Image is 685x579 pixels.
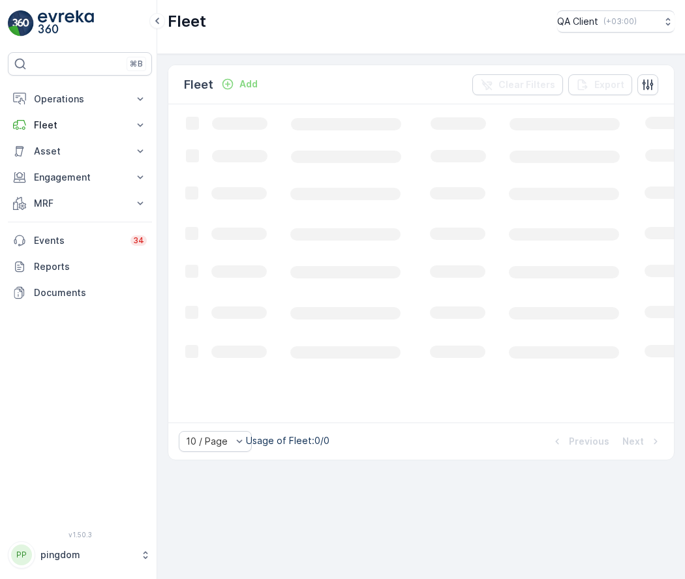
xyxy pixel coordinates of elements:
[8,86,152,112] button: Operations
[8,531,152,539] span: v 1.50.3
[8,190,152,216] button: MRF
[549,434,611,449] button: Previous
[40,548,134,561] p: pingdom
[216,76,263,92] button: Add
[8,280,152,306] a: Documents
[8,541,152,569] button: PPpingdom
[34,197,126,210] p: MRF
[8,112,152,138] button: Fleet
[568,74,632,95] button: Export
[594,78,624,91] p: Export
[38,10,94,37] img: logo_light-DOdMpM7g.png
[34,260,147,273] p: Reports
[133,235,144,246] p: 34
[8,138,152,164] button: Asset
[34,286,147,299] p: Documents
[34,119,126,132] p: Fleet
[239,78,258,91] p: Add
[130,59,143,69] p: ⌘B
[34,145,126,158] p: Asset
[246,434,329,447] p: Usage of Fleet : 0/0
[557,10,675,33] button: QA Client(+03:00)
[8,228,152,254] a: Events34
[557,15,598,28] p: QA Client
[8,10,34,37] img: logo
[11,544,32,565] div: PP
[8,164,152,190] button: Engagement
[621,434,663,449] button: Next
[498,78,555,91] p: Clear Filters
[184,76,213,94] p: Fleet
[472,74,563,95] button: Clear Filters
[8,254,152,280] a: Reports
[569,435,609,448] p: Previous
[34,93,126,106] p: Operations
[603,16,637,27] p: ( +03:00 )
[34,171,126,184] p: Engagement
[622,435,644,448] p: Next
[34,234,123,247] p: Events
[168,11,206,32] p: Fleet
